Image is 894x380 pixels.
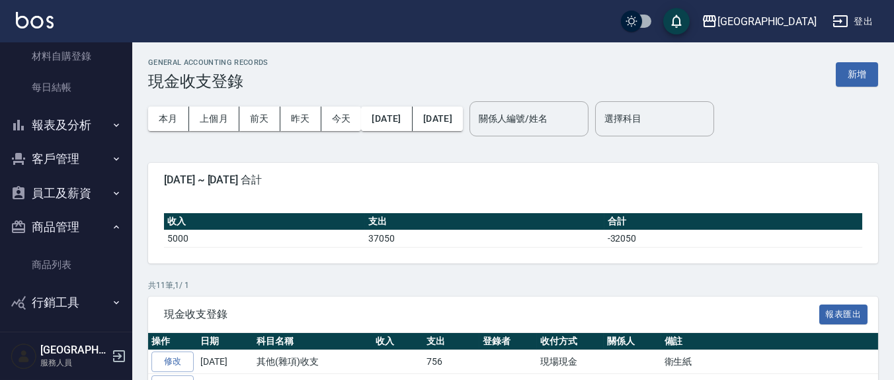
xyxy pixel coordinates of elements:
[164,173,862,187] span: [DATE] ~ [DATE] 合計
[365,213,604,230] th: 支出
[253,350,372,374] td: 其他(雜項)收支
[5,250,127,280] a: 商品列表
[819,307,868,320] a: 報表匯出
[537,350,604,374] td: 現場現金
[604,333,661,350] th: 關係人
[836,62,878,87] button: 新增
[819,305,868,325] button: 報表匯出
[663,8,690,34] button: save
[717,13,817,30] div: [GEOGRAPHIC_DATA]
[5,41,127,71] a: 材料自購登錄
[11,343,37,369] img: Person
[148,58,268,67] h2: GENERAL ACCOUNTING RECORDS
[151,352,194,372] a: 修改
[164,308,819,321] span: 現金收支登錄
[40,357,108,369] p: 服務人員
[148,333,197,350] th: 操作
[604,213,862,230] th: 合計
[365,230,604,247] td: 37050
[5,108,127,142] button: 報表及分析
[197,333,253,350] th: 日期
[189,107,239,131] button: 上個月
[164,230,365,247] td: 5000
[148,279,878,291] p: 共 11 筆, 1 / 1
[413,107,463,131] button: [DATE]
[148,72,268,91] h3: 現金收支登錄
[423,350,479,374] td: 756
[827,9,878,34] button: 登出
[239,107,280,131] button: 前天
[148,107,189,131] button: 本月
[836,68,878,80] a: 新增
[280,107,321,131] button: 昨天
[696,8,822,35] button: [GEOGRAPHIC_DATA]
[604,230,862,247] td: -32050
[537,333,604,350] th: 收付方式
[361,107,412,131] button: [DATE]
[164,213,365,230] th: 收入
[5,210,127,244] button: 商品管理
[479,333,537,350] th: 登錄者
[5,285,127,320] button: 行銷工具
[16,12,54,28] img: Logo
[197,350,253,374] td: [DATE]
[40,344,108,357] h5: [GEOGRAPHIC_DATA]
[5,72,127,103] a: 每日結帳
[5,176,127,211] button: 員工及薪資
[253,333,372,350] th: 科目名稱
[321,107,362,131] button: 今天
[372,333,423,350] th: 收入
[5,142,127,176] button: 客戶管理
[423,333,479,350] th: 支出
